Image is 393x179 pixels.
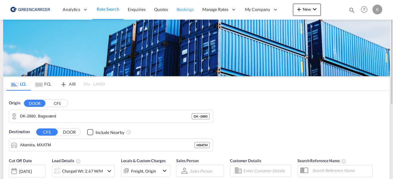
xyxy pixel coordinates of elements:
[60,80,67,85] md-icon: icon-airplane
[348,7,355,13] md-icon: icon-magnify
[126,130,131,135] md-icon: Unchecked: Ignores neighbouring ports when fetching rates.Checked : Includes neighbouring ports w...
[309,166,372,175] input: Search Reference Name
[36,129,58,136] button: CFS
[176,158,199,163] span: Sales Person
[341,159,346,164] md-icon: Your search will be saved by the below given name
[20,112,192,121] input: Search by Door
[131,167,156,175] div: Freight Origin
[194,142,210,148] div: MXATM
[9,139,213,151] md-input-container: Altamira, MXATM
[189,166,213,175] md-select: Sales Person
[20,140,194,150] input: Search by Port
[59,129,80,136] button: DOOR
[19,169,32,174] div: [DATE]
[372,5,382,14] div: K
[52,158,81,163] span: Load Details
[9,158,32,163] span: Cut Off Date
[76,159,81,164] md-icon: Chargeable Weight
[121,165,170,177] div: Freight Originicon-chevron-down
[161,167,168,174] md-icon: icon-chevron-down
[311,6,318,13] md-icon: icon-chevron-down
[245,6,270,13] span: My Company
[359,4,369,15] span: Help
[295,7,318,12] span: New
[9,100,20,106] span: Origin
[293,4,321,16] button: icon-plus 400-fgNewicon-chevron-down
[9,3,51,17] img: b0b18ec08afe11efb1d4932555f5f09d.png
[63,6,80,13] span: Analytics
[46,100,68,107] button: CFS
[6,77,31,91] md-tab-item: LCL
[298,158,346,163] span: Search Reference Name
[295,6,303,13] md-icon: icon-plus 400-fg
[97,6,119,12] span: Rate Search
[95,129,124,136] div: Include Nearby
[194,114,208,118] span: DK - 2880
[9,129,30,135] span: Destination
[128,7,146,12] span: Enquiries
[106,167,113,175] md-icon: icon-chevron-down
[230,158,261,163] span: Customer Details
[9,110,213,122] md-input-container: DK-2880, Bagsværd
[52,165,115,177] div: Charged Wt: 2.67 W/Micon-chevron-down
[6,77,105,91] md-pagination-wrapper: Use the left and right arrow keys to navigate between tabs
[24,100,45,107] button: DOOR
[87,129,124,135] md-checkbox: Checkbox No Ink
[121,158,166,163] span: Locals & Custom Charges
[243,166,289,175] input: Enter Customer Details
[348,7,355,16] div: icon-magnify
[177,7,194,12] span: Bookings
[202,6,228,13] span: Manage Rates
[359,4,372,15] div: Help
[62,167,103,175] div: Charged Wt: 2.67 W/M
[56,77,80,91] md-tab-item: AIR
[31,77,56,91] md-tab-item: FCL
[9,165,46,177] div: [DATE]
[154,7,168,12] span: Quotes
[3,20,390,76] img: GreenCarrierFCL_LCL.png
